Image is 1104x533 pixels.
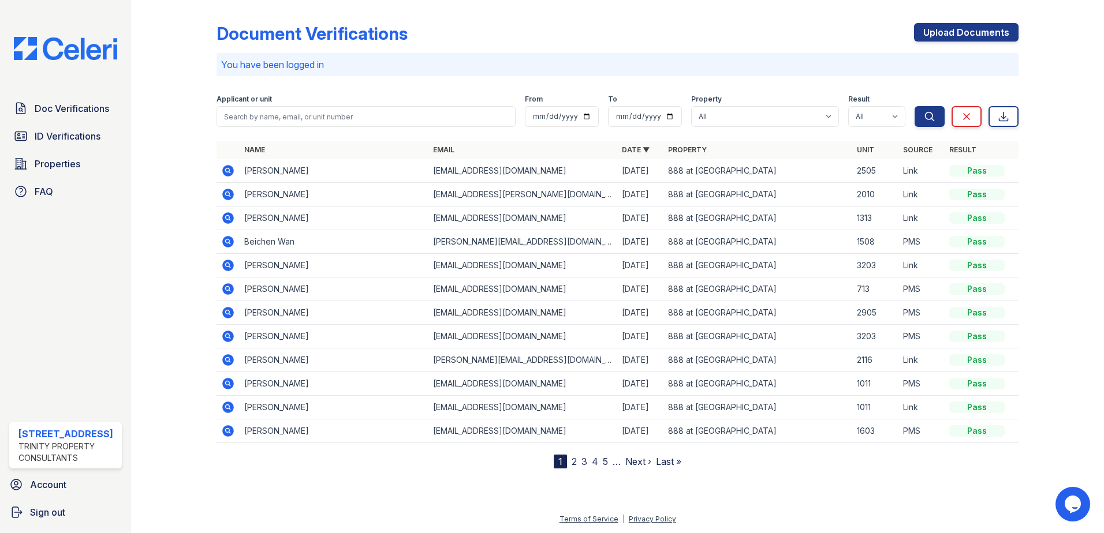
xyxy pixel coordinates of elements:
td: [PERSON_NAME] [240,348,428,372]
a: Terms of Service [560,515,618,523]
td: 3203 [852,325,898,348]
div: | [622,515,625,523]
td: PMS [898,230,945,254]
td: [PERSON_NAME][EMAIL_ADDRESS][DOMAIN_NAME] [428,348,617,372]
td: 2010 [852,183,898,207]
div: Pass [949,425,1005,437]
a: Property [668,145,707,154]
td: [DATE] [617,396,663,419]
td: Link [898,159,945,183]
td: [PERSON_NAME] [240,419,428,443]
input: Search by name, email, or unit number [217,106,516,127]
td: [EMAIL_ADDRESS][DOMAIN_NAME] [428,207,617,230]
td: [EMAIL_ADDRESS][DOMAIN_NAME] [428,254,617,277]
td: 888 at [GEOGRAPHIC_DATA] [663,277,852,301]
td: PMS [898,372,945,396]
div: 1 [554,455,567,468]
a: Source [903,145,933,154]
a: 3 [581,456,587,467]
td: Link [898,207,945,230]
td: [DATE] [617,183,663,207]
td: 1011 [852,372,898,396]
td: 1011 [852,396,898,419]
td: 888 at [GEOGRAPHIC_DATA] [663,372,852,396]
div: Pass [949,212,1005,224]
div: Pass [949,260,1005,271]
div: Pass [949,307,1005,318]
div: Pass [949,189,1005,200]
label: Property [691,95,722,104]
a: Properties [9,152,122,175]
td: [PERSON_NAME] [240,301,428,325]
span: Properties [35,157,80,171]
label: Applicant or unit [217,95,272,104]
td: 888 at [GEOGRAPHIC_DATA] [663,325,852,348]
div: Pass [949,378,1005,389]
td: Link [898,348,945,372]
a: Doc Verifications [9,97,122,120]
p: You have been logged in [221,58,1014,72]
td: Beichen Wan [240,230,428,254]
td: [DATE] [617,207,663,230]
td: 888 at [GEOGRAPHIC_DATA] [663,348,852,372]
td: [EMAIL_ADDRESS][DOMAIN_NAME] [428,301,617,325]
td: 888 at [GEOGRAPHIC_DATA] [663,419,852,443]
td: [PERSON_NAME] [240,325,428,348]
td: Link [898,254,945,277]
td: [PERSON_NAME] [240,277,428,301]
a: Name [244,145,265,154]
label: Result [848,95,870,104]
td: 888 at [GEOGRAPHIC_DATA] [663,254,852,277]
a: Unit [857,145,874,154]
td: [DATE] [617,325,663,348]
div: Pass [949,401,1005,413]
img: CE_Logo_Blue-a8612792a0a2168367f1c8372b55b34899dd931a85d93a1a3d3e32e68fde9ad4.png [5,37,126,60]
td: [DATE] [617,348,663,372]
div: Trinity Property Consultants [18,441,117,464]
td: PMS [898,419,945,443]
td: 3203 [852,254,898,277]
td: Link [898,396,945,419]
a: 5 [603,456,608,467]
label: To [608,95,617,104]
div: Pass [949,331,1005,342]
td: [PERSON_NAME] [240,396,428,419]
span: ID Verifications [35,129,100,143]
td: 713 [852,277,898,301]
div: Document Verifications [217,23,408,44]
td: [PERSON_NAME] [240,159,428,183]
td: [EMAIL_ADDRESS][DOMAIN_NAME] [428,159,617,183]
span: Doc Verifications [35,102,109,115]
td: [DATE] [617,254,663,277]
td: [DATE] [617,277,663,301]
td: [DATE] [617,301,663,325]
td: PMS [898,301,945,325]
td: Link [898,183,945,207]
a: Result [949,145,976,154]
span: Sign out [30,505,65,519]
td: 888 at [GEOGRAPHIC_DATA] [663,207,852,230]
div: Pass [949,236,1005,247]
a: Privacy Policy [629,515,676,523]
td: [DATE] [617,159,663,183]
a: 2 [572,456,577,467]
div: [STREET_ADDRESS] [18,427,117,441]
td: [EMAIL_ADDRESS][DOMAIN_NAME] [428,419,617,443]
td: 1508 [852,230,898,254]
div: Pass [949,354,1005,366]
td: PMS [898,277,945,301]
a: Upload Documents [914,23,1019,42]
td: 888 at [GEOGRAPHIC_DATA] [663,396,852,419]
span: Account [30,478,66,491]
td: 1313 [852,207,898,230]
span: FAQ [35,185,53,198]
td: [EMAIL_ADDRESS][PERSON_NAME][DOMAIN_NAME] [428,183,617,207]
td: [DATE] [617,419,663,443]
td: [PERSON_NAME] [240,254,428,277]
td: [PERSON_NAME] [240,207,428,230]
td: [PERSON_NAME] [240,372,428,396]
label: From [525,95,543,104]
td: 888 at [GEOGRAPHIC_DATA] [663,183,852,207]
button: Sign out [5,501,126,524]
td: 888 at [GEOGRAPHIC_DATA] [663,301,852,325]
